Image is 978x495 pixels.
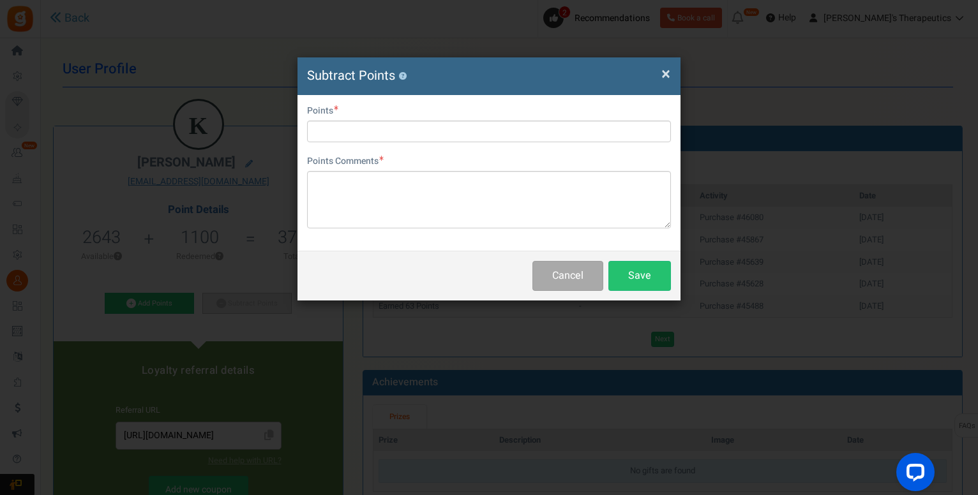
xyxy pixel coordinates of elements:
[532,261,603,291] button: Cancel
[608,261,671,291] button: Save
[307,67,671,85] h4: Subtract Points
[398,72,407,80] button: ?
[661,62,670,86] span: ×
[307,105,338,117] label: Points
[307,155,384,168] label: Points Comments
